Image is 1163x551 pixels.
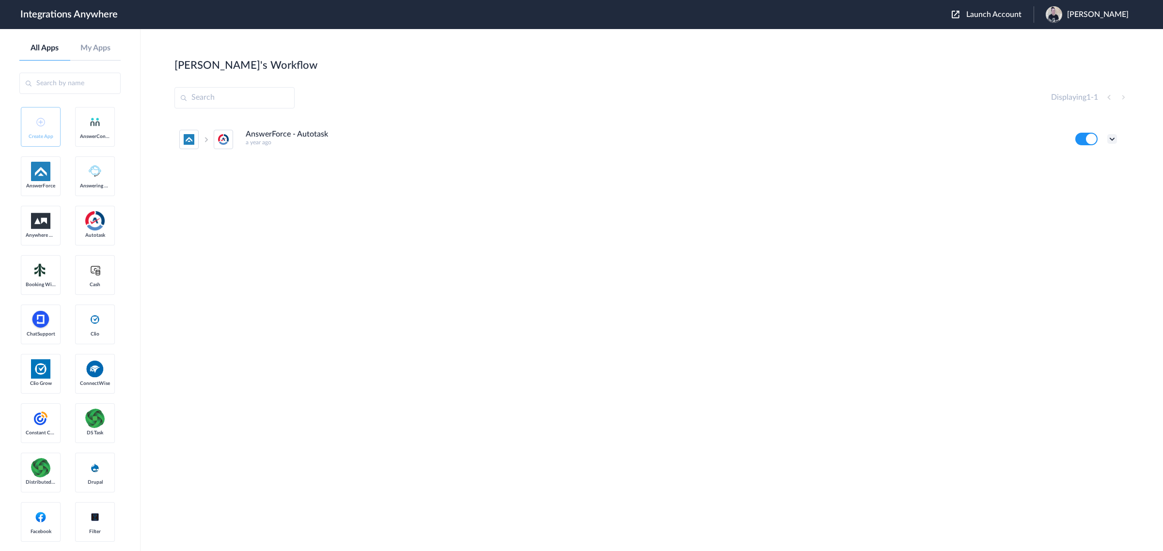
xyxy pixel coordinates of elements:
span: Distributed Source [26,479,56,485]
span: Booking Widget [26,282,56,288]
img: Setmore_Logo.svg [31,261,50,279]
span: Clio [80,331,110,337]
span: Cash [80,282,110,288]
span: Drupal [80,479,110,485]
img: facebook-logo.svg [35,511,47,523]
img: autotask.png [85,211,105,230]
span: Facebook [26,529,56,535]
a: All Apps [19,44,70,53]
span: ChatSupport [26,331,56,337]
img: filter.png [85,509,105,525]
span: AnswerConnect [80,134,110,139]
span: 1 [1086,93,1091,101]
span: Constant Contact [26,430,56,436]
img: distributedSource.png [31,458,50,477]
span: Autotask [80,232,110,238]
img: constant-contact.svg [31,409,50,428]
input: Search by name [19,73,121,94]
img: answerconnect-logo.svg [89,116,101,128]
span: [PERSON_NAME] [1067,10,1129,19]
span: 1 [1094,93,1098,101]
span: Clio Grow [26,381,56,386]
h4: Displaying - [1051,93,1098,102]
img: launch-acct-icon.svg [952,11,959,18]
img: connectwise.png [85,359,105,378]
img: copy-1-7-trees-planted-profile-frame-template.png [1046,6,1062,23]
span: Launch Account [966,11,1022,18]
img: Answering_service.png [85,162,105,181]
span: Create App [26,134,56,139]
img: clio-logo.svg [89,314,101,325]
span: Answering Service [80,183,110,189]
a: My Apps [70,44,121,53]
span: Filter [80,529,110,535]
img: distributedSource.png [85,409,105,428]
span: AnswerForce [26,183,56,189]
button: Launch Account [952,10,1034,19]
img: drupal-logo.svg [89,462,101,474]
span: ConnectWise [80,381,110,386]
h2: [PERSON_NAME]'s Workflow [174,59,317,72]
img: Clio.jpg [31,359,50,379]
img: chatsupport-icon.svg [31,310,50,329]
h5: a year ago [246,139,1062,146]
input: Search [174,87,295,108]
h4: AnswerForce - Autotask [246,130,328,139]
img: add-icon.svg [36,118,45,126]
h1: Integrations Anywhere [20,9,118,20]
span: DS Task [80,430,110,436]
img: af-app-logo.svg [31,162,50,181]
img: aww.png [31,213,50,229]
span: Anywhere Works [26,232,56,238]
img: cash-logo.svg [89,264,101,276]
